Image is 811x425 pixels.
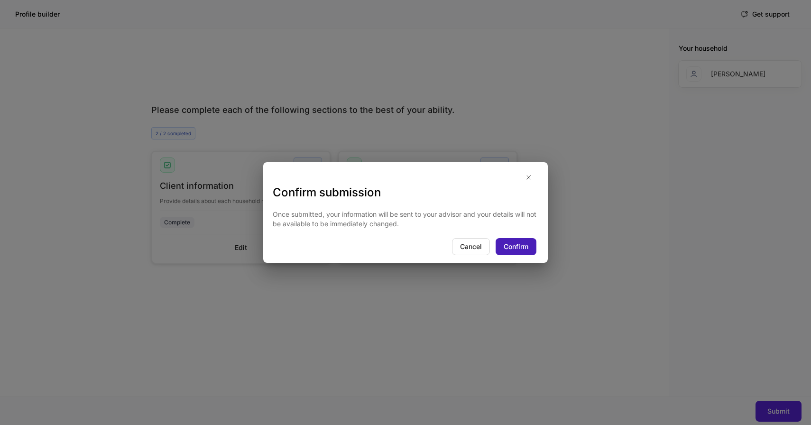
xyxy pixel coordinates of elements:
[460,242,482,251] div: Cancel
[273,185,538,200] h3: Confirm submission
[273,210,538,229] p: Once submitted, your information will be sent to your advisor and your details will not be availa...
[496,238,536,255] button: Confirm
[452,238,490,255] button: Cancel
[504,242,528,251] div: Confirm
